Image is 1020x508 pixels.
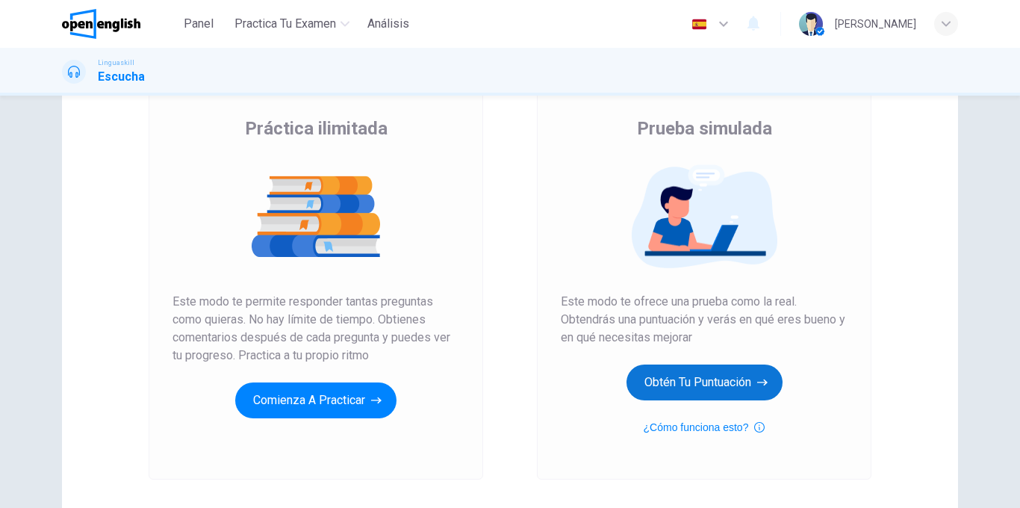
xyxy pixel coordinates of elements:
[561,293,848,347] span: Este modo te ofrece una prueba como la real. Obtendrás una puntuación y verás en qué eres bueno y...
[62,9,175,39] a: OpenEnglish logo
[245,117,388,140] span: Práctica ilimitada
[228,10,355,37] button: Practica tu examen
[637,117,772,140] span: Prueba simulada
[184,15,214,33] span: Panel
[172,293,459,365] span: Este modo te permite responder tantas preguntas como quieras. No hay límite de tiempo. Obtienes c...
[175,10,223,37] button: Panel
[98,58,134,68] span: Linguaskill
[367,15,409,33] span: Análisis
[235,382,397,418] button: Comienza a practicar
[799,12,823,36] img: Profile picture
[98,68,145,86] h1: Escucha
[835,15,916,33] div: [PERSON_NAME]
[361,10,415,37] button: Análisis
[690,19,709,30] img: es
[234,15,336,33] span: Practica tu examen
[626,365,783,400] button: Obtén tu puntuación
[644,418,765,436] button: ¿Cómo funciona esto?
[62,9,140,39] img: OpenEnglish logo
